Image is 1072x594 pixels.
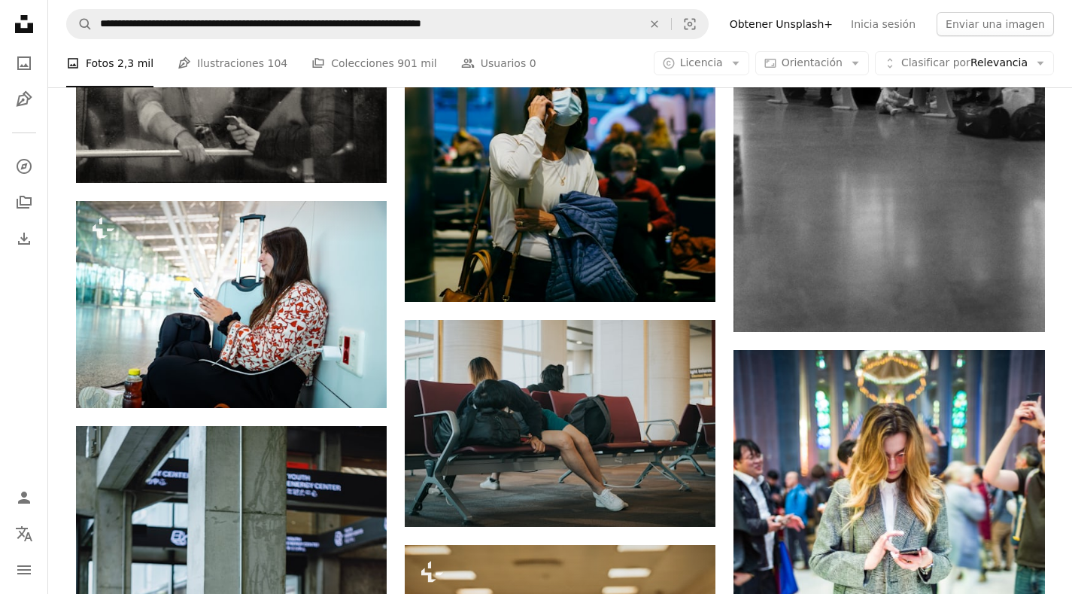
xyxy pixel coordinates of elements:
[76,297,387,311] a: Mujer cargando el teléfono en la terminal del aeropuerto con equipaje
[76,201,387,408] img: Mujer cargando el teléfono en la terminal del aeropuerto con equipaje
[9,187,39,218] a: Colecciones
[680,56,723,69] span: Licencia
[461,39,536,87] a: Usuarios 0
[733,91,1044,105] a: Una foto en blanco y negro de personas esperando en un aeropuerto
[875,51,1054,75] button: Clasificar porRelevancia
[76,8,387,182] img: Un hombre y una mujer sentados uno al lado del otro en un tren
[9,9,39,42] a: Inicio — Unsplash
[66,9,709,39] form: Encuentra imágenes en todo el sitio
[9,483,39,513] a: Iniciar sesión / Registrarse
[9,151,39,181] a: Explorar
[405,416,715,430] a: Persona desconocida acostada en un banco marrón en el interior
[76,89,387,102] a: Un hombre y una mujer sentados uno al lado del otro en un tren
[842,12,925,36] a: Inicia sesión
[9,555,39,585] button: Menú
[901,56,1028,71] span: Relevancia
[9,48,39,78] a: Fotos
[178,39,287,87] a: Ilustraciones 104
[267,55,287,72] span: 104
[654,51,749,75] button: Licencia
[397,55,437,72] span: 901 mil
[937,12,1054,36] button: Enviar una imagen
[67,10,93,38] button: Buscar en Unsplash
[755,51,869,75] button: Orientación
[530,55,536,72] span: 0
[9,519,39,549] button: Idioma
[311,39,437,87] a: Colecciones 901 mil
[9,224,39,254] a: Historial de descargas
[733,575,1044,589] a: Mujer usando un teléfono inteligente
[721,12,842,36] a: Obtener Unsplash+
[782,56,843,69] span: Orientación
[638,10,671,38] button: Borrar
[901,56,970,69] span: Clasificar por
[672,10,708,38] button: Búsqueda visual
[405,320,715,527] img: Persona desconocida acostada en un banco marrón en el interior
[9,84,39,114] a: Ilustraciones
